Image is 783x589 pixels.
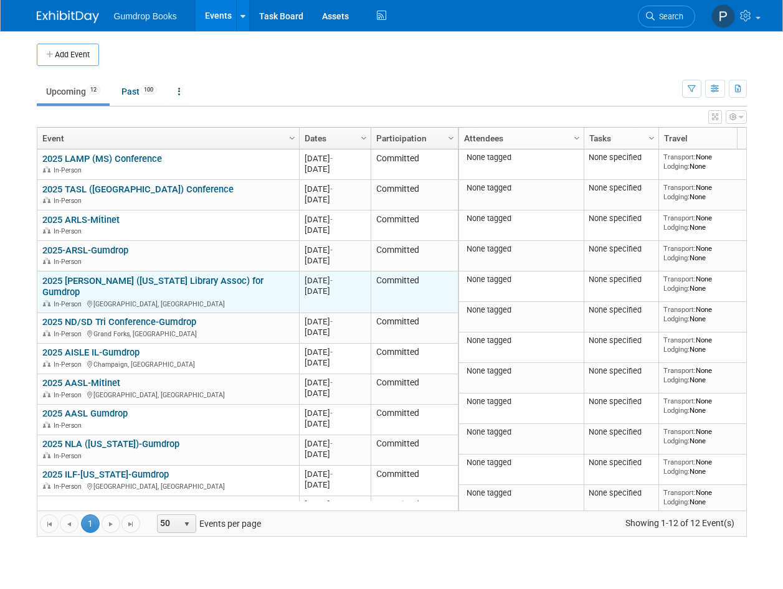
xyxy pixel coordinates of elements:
[663,253,690,262] span: Lodging:
[42,481,293,491] div: [GEOGRAPHIC_DATA], [GEOGRAPHIC_DATA]
[140,85,157,95] span: 100
[330,378,333,387] span: -
[614,514,746,532] span: Showing 1-12 of 12 Event(s)
[42,408,128,419] a: 2025 AASL Gumdrop
[330,347,333,357] span: -
[663,214,753,232] div: None None
[305,316,365,327] div: [DATE]
[463,458,579,468] div: None tagged
[42,245,128,256] a: 2025-ARSL-Gumdrop
[126,519,136,529] span: Go to the last page
[330,469,333,479] span: -
[663,192,690,201] span: Lodging:
[589,153,653,163] div: None specified
[42,214,120,225] a: 2025 ARLS-Mitinet
[42,359,293,369] div: Champaign, [GEOGRAPHIC_DATA]
[357,128,371,146] a: Column Settings
[330,245,333,255] span: -
[112,80,166,103] a: Past100
[42,298,293,309] div: [GEOGRAPHIC_DATA], [GEOGRAPHIC_DATA]
[305,388,365,398] div: [DATE]
[647,133,657,143] span: Column Settings
[663,345,690,354] span: Lodging:
[589,488,653,498] div: None specified
[43,166,50,172] img: In-Person Event
[305,128,363,149] a: Dates
[285,128,299,146] a: Column Settings
[305,357,365,368] div: [DATE]
[305,479,365,490] div: [DATE]
[54,483,85,491] span: In-Person
[589,458,653,468] div: None specified
[42,389,293,400] div: [GEOGRAPHIC_DATA], [GEOGRAPHIC_DATA]
[663,244,753,262] div: None None
[54,422,85,430] span: In-Person
[330,184,333,194] span: -
[42,275,263,298] a: 2025 [PERSON_NAME] ([US_STATE] Library Assoc) for Gumdrop
[663,375,690,384] span: Lodging:
[54,452,85,460] span: In-Person
[42,128,291,149] a: Event
[305,418,365,429] div: [DATE]
[663,436,690,445] span: Lodging:
[114,11,177,21] span: Gumdrop Books
[463,183,579,193] div: None tagged
[371,210,458,241] td: Committed
[572,133,582,143] span: Column Settings
[663,305,696,314] span: Transport:
[37,11,99,23] img: ExhibitDay
[663,467,690,476] span: Lodging:
[42,328,293,339] div: Grand Forks, [GEOGRAPHIC_DATA]
[54,227,85,235] span: In-Person
[305,286,365,296] div: [DATE]
[371,271,458,313] td: Committed
[42,377,120,389] a: 2025 AASL-Mitinet
[305,449,365,459] div: [DATE]
[54,330,85,338] span: In-Person
[40,514,59,533] a: Go to the first page
[589,183,653,193] div: None specified
[663,284,690,293] span: Lodging:
[37,80,110,103] a: Upcoming12
[463,244,579,254] div: None tagged
[711,4,735,28] img: Pam Fitzgerald
[54,258,85,266] span: In-Person
[305,469,365,479] div: [DATE]
[371,241,458,271] td: Committed
[371,466,458,496] td: Committed
[663,223,690,232] span: Lodging:
[43,227,50,233] img: In-Person Event
[54,391,85,399] span: In-Person
[330,317,333,326] span: -
[60,514,78,533] a: Go to the previous page
[570,128,584,146] a: Column Settings
[42,469,169,480] a: 2025 ILF-[US_STATE]-Gumdrop
[655,12,683,21] span: Search
[43,330,50,336] img: In-Person Event
[54,300,85,308] span: In-Person
[663,458,696,466] span: Transport:
[305,499,365,510] div: [DATE]
[663,314,690,323] span: Lodging:
[87,85,100,95] span: 12
[305,377,365,388] div: [DATE]
[371,149,458,180] td: Committed
[463,427,579,437] div: None tagged
[359,133,369,143] span: Column Settings
[371,405,458,435] td: Committed
[663,488,753,506] div: None None
[663,366,696,375] span: Transport:
[663,397,696,405] span: Transport:
[106,519,116,529] span: Go to the next page
[42,184,234,195] a: 2025 TASL ([GEOGRAPHIC_DATA]) Conference
[446,133,456,143] span: Column Settings
[42,316,196,327] a: 2025 ND/SD Tri Conference-Gumdrop
[663,244,696,253] span: Transport:
[305,347,365,357] div: [DATE]
[463,397,579,407] div: None tagged
[663,305,753,323] div: None None
[663,275,753,293] div: None None
[42,153,162,164] a: 2025 LAMP (MS) Conference
[182,519,192,529] span: select
[589,427,653,437] div: None specified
